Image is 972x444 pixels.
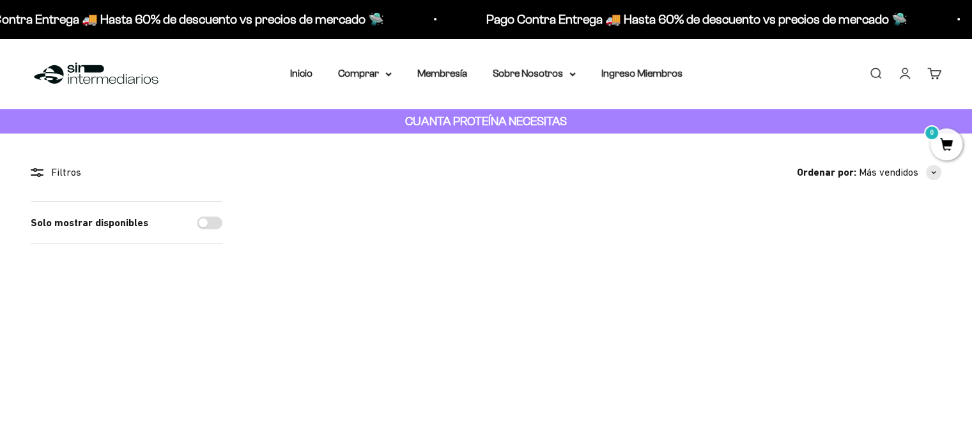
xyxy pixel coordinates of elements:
summary: Comprar [338,65,392,82]
a: Inicio [290,68,312,79]
p: Pago Contra Entrega 🚚 Hasta 60% de descuento vs precios de mercado 🛸 [485,9,906,29]
mark: 0 [924,125,939,141]
span: Más vendidos [859,164,918,181]
div: Filtros [31,164,222,181]
button: Más vendidos [859,164,941,181]
a: 0 [930,139,962,153]
summary: Sobre Nosotros [493,65,576,82]
span: Ordenar por: [797,164,856,181]
a: Membresía [417,68,467,79]
strong: CUANTA PROTEÍNA NECESITAS [405,114,567,128]
label: Solo mostrar disponibles [31,215,148,231]
a: Ingreso Miembros [601,68,683,79]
